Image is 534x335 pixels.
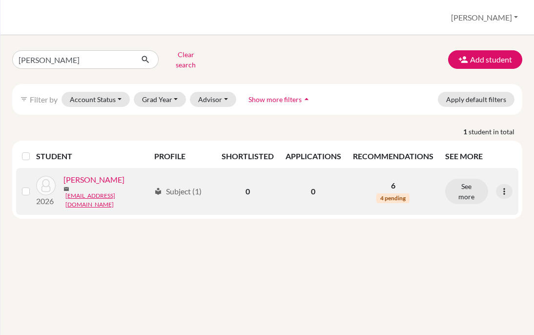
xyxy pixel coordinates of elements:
i: filter_list [20,95,28,103]
a: [PERSON_NAME] [63,174,124,186]
button: Add student [448,50,522,69]
th: SHORTLISTED [216,145,280,168]
a: [EMAIL_ADDRESS][DOMAIN_NAME] [65,191,150,209]
button: Apply default filters [438,92,514,107]
td: 0 [280,168,347,215]
img: Laubengayer, Dylan [36,176,56,195]
span: local_library [154,188,162,195]
td: 0 [216,168,280,215]
button: Advisor [190,92,236,107]
span: mail [63,186,69,192]
th: RECOMMENDATIONS [347,145,439,168]
input: Find student by name... [12,50,133,69]
button: Clear search [159,47,213,72]
p: 2026 [36,195,56,207]
button: Grad Year [134,92,186,107]
strong: 1 [463,126,469,137]
th: PROFILE [148,145,216,168]
i: arrow_drop_up [302,94,311,104]
button: [PERSON_NAME] [447,8,522,27]
th: APPLICATIONS [280,145,347,168]
div: Subject (1) [154,186,202,197]
button: Account Status [62,92,130,107]
span: 4 pending [376,193,410,203]
button: See more [445,179,488,204]
span: Filter by [30,95,58,104]
span: student in total [469,126,522,137]
th: SEE MORE [439,145,518,168]
button: Show more filtersarrow_drop_up [240,92,320,107]
span: Show more filters [248,95,302,104]
th: STUDENT [36,145,148,168]
p: 6 [353,180,433,191]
